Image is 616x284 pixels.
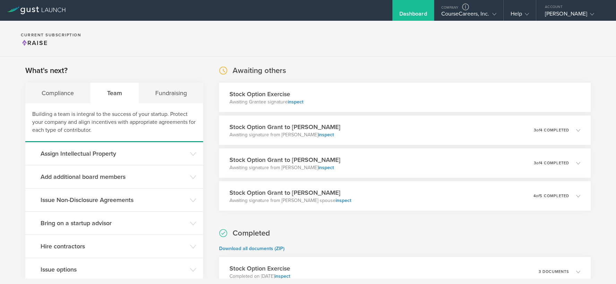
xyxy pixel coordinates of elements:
[229,131,340,138] p: Awaiting signature from [PERSON_NAME]
[41,172,186,181] h3: Add additional board members
[229,197,351,204] p: Awaiting signature from [PERSON_NAME] spouse
[533,194,569,198] p: 4 5 completed
[229,273,290,280] p: Completed on [DATE]
[41,149,186,158] h3: Assign Intellectual Property
[139,83,203,103] div: Fundraising
[229,264,290,273] h3: Stock Option Exercise
[229,188,351,197] h3: Stock Option Grant to [PERSON_NAME]
[219,246,285,251] a: Download all documents (ZIP)
[536,161,540,165] em: of
[229,99,303,106] p: Awaiting Grantee signature
[318,132,334,138] a: inspect
[41,242,186,251] h3: Hire contractors
[534,161,569,165] p: 3 4 completed
[233,66,286,76] h2: Awaiting others
[233,228,270,238] h2: Completed
[511,10,529,21] div: Help
[399,10,427,21] div: Dashboard
[229,122,340,131] h3: Stock Option Grant to [PERSON_NAME]
[41,265,186,274] h3: Issue options
[41,219,186,228] h3: Bring on a startup advisor
[229,90,303,99] h3: Stock Option Exercise
[288,99,303,105] a: inspect
[25,83,91,103] div: Compliance
[545,10,604,21] div: [PERSON_NAME]
[21,39,48,47] span: Raise
[91,83,139,103] div: Team
[229,164,340,171] p: Awaiting signature from [PERSON_NAME]
[536,128,540,132] em: of
[534,128,569,132] p: 3 4 completed
[25,103,203,142] div: Building a team is integral to the success of your startup. Protect your company and align incent...
[25,66,68,76] h2: What's next?
[441,10,496,21] div: CourseCareers, Inc.
[536,194,540,198] em: of
[275,273,290,279] a: inspect
[318,165,334,171] a: inspect
[539,270,569,274] p: 3 documents
[336,198,351,203] a: inspect
[41,195,186,204] h3: Issue Non-Disclosure Agreements
[229,155,340,164] h3: Stock Option Grant to [PERSON_NAME]
[21,33,81,37] h2: Current Subscription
